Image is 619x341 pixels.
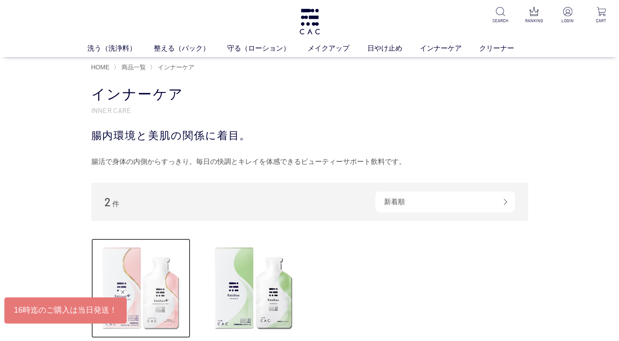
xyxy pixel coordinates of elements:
[298,9,321,34] img: logo
[490,17,511,24] p: SEARCH
[121,64,146,71] span: 商品一覧
[591,7,612,24] a: CART
[557,7,578,24] a: LOGIN
[479,43,532,54] a: クリーナー
[375,191,515,212] div: 新着順
[591,17,612,24] p: CART
[158,64,194,71] span: インナーケア
[91,128,528,143] div: 腸内環境と美肌の関係に着目。
[91,239,191,338] img: ＣＡＣかいちょう ビューティープラス
[91,64,110,71] a: HOME
[420,43,479,54] a: インナーケア
[114,63,148,72] li: 〉
[91,85,528,104] h1: インナーケア
[557,17,578,24] p: LOGIN
[112,200,119,208] span: 件
[490,7,511,24] a: SEARCH
[120,64,146,71] a: 商品一覧
[227,43,308,54] a: 守る（ローション）
[154,43,227,54] a: 整える（パック）
[91,106,528,115] p: INNER CARE
[156,64,194,71] a: インナーケア
[150,63,197,72] li: 〉
[523,17,545,24] p: RANKING
[308,43,367,54] a: メイクアップ
[204,239,303,338] img: ＣＡＣかいちょう
[91,155,528,169] div: 腸活で身体の内側からすっきり。毎日の快調とキレイを体感できるビューティーサポート飲料です。
[367,43,420,54] a: 日やけ止め
[104,195,111,208] span: 2
[87,43,154,54] a: 洗う（洗浄料）
[523,7,545,24] a: RANKING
